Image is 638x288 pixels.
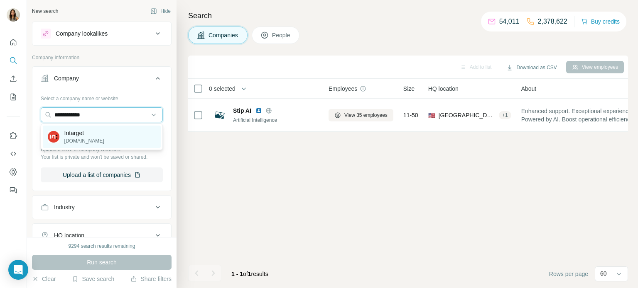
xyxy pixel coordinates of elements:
p: Company information [32,54,172,61]
span: 🇺🇸 [428,111,435,119]
span: View 35 employees [344,111,388,119]
span: results [231,271,268,277]
button: HQ location [32,225,171,245]
span: 11-50 [403,111,418,119]
span: About [521,85,537,93]
button: Use Surfe on LinkedIn [7,128,20,143]
button: Enrich CSV [7,71,20,86]
button: Company [32,68,171,92]
p: 2,378,622 [538,17,567,27]
span: People [272,31,291,39]
button: Clear [32,275,56,283]
span: Stip AI [233,106,251,115]
span: Rows per page [549,270,588,278]
div: Company lookalikes [56,29,108,38]
p: 60 [600,269,607,278]
div: Company [54,74,79,82]
span: 0 selected [209,85,236,93]
div: 9294 search results remaining [69,242,135,250]
img: LinkedIn logo [255,107,262,114]
button: Use Surfe API [7,146,20,161]
button: My lists [7,90,20,104]
p: Your list is private and won't be saved or shared. [41,153,163,161]
div: + 1 [499,111,511,119]
button: Hide [145,5,177,17]
span: Employees [329,85,357,93]
button: Buy credits [581,16,620,27]
div: Select a company name or website [41,92,163,102]
button: Download as CSV [501,61,562,74]
button: Feedback [7,183,20,198]
p: 54,011 [499,17,520,27]
div: Industry [54,203,75,211]
div: Artificial Intelligence [233,116,323,124]
button: Quick start [7,35,20,50]
button: Industry [32,197,171,217]
p: Intarget [64,129,104,137]
span: Companies [209,31,239,39]
button: Share filters [130,275,172,283]
h4: Search [188,10,628,22]
button: View 35 employees [329,109,393,121]
p: [DOMAIN_NAME] [64,137,104,145]
span: of [243,271,248,277]
span: Size [403,85,415,93]
img: Intarget [48,131,59,143]
span: 1 - 1 [231,271,243,277]
button: Upload a list of companies [41,167,163,182]
div: Open Intercom Messenger [8,260,28,280]
button: Search [7,53,20,68]
img: Avatar [7,8,20,22]
div: HQ location [54,231,84,240]
span: [GEOGRAPHIC_DATA], [US_STATE] [439,111,496,119]
button: Dashboard [7,165,20,179]
img: Logo of Stip AI [213,109,226,122]
span: 1 [248,271,251,277]
button: Save search [72,275,114,283]
div: New search [32,7,58,15]
button: Company lookalikes [32,24,171,44]
span: HQ location [428,85,459,93]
